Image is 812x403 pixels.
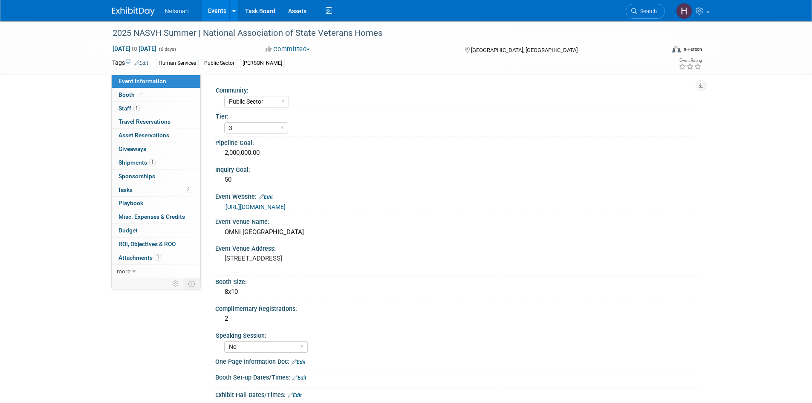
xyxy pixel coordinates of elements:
[225,203,286,210] a: [URL][DOMAIN_NAME]
[118,200,143,206] span: Playbook
[615,44,702,57] div: Event Format
[637,8,657,14] span: Search
[240,59,285,68] div: [PERSON_NAME]
[112,45,157,52] span: [DATE] [DATE]
[168,278,183,289] td: Personalize Event Tab Strip
[292,359,306,365] a: Edit
[118,173,155,180] span: Sponsorships
[112,197,200,210] a: Playbook
[215,302,700,313] div: Complimentary Registrations:
[110,26,652,41] div: 2025 NASVH Summer | National Association of State Veterans Homes
[112,142,200,156] a: Giveaways
[259,194,273,200] a: Edit
[216,110,696,121] div: Tier:
[679,58,702,63] div: Event Rating
[118,213,185,220] span: Misc. Expenses & Credits
[112,210,200,223] a: Misc. Expenses & Credits
[222,285,694,299] div: 8x10
[112,156,200,169] a: Shipments1
[118,78,166,84] span: Event Information
[112,265,200,278] a: more
[215,389,700,400] div: Exhibit Hall Dates/Times:
[118,118,170,125] span: Travel Reservations
[130,45,139,52] span: to
[471,47,578,53] span: [GEOGRAPHIC_DATA], [GEOGRAPHIC_DATA]
[112,58,148,68] td: Tags
[112,88,200,101] a: Booth
[222,173,694,186] div: 50
[158,46,176,52] span: (6 days)
[118,159,156,166] span: Shipments
[215,215,700,226] div: Event Venue Name:
[118,145,146,152] span: Giveaways
[112,75,200,88] a: Event Information
[112,7,155,16] img: ExhibitDay
[216,329,696,340] div: Speaking Session:
[202,59,237,68] div: Public Sector
[112,129,200,142] a: Asset Reservations
[112,170,200,183] a: Sponsorships
[222,226,694,239] div: OMNI [GEOGRAPHIC_DATA]
[216,84,696,95] div: Community:
[112,238,200,251] a: ROI, Objectives & ROO
[112,115,200,128] a: Travel Reservations
[183,278,200,289] td: Toggle Event Tabs
[149,159,156,165] span: 1
[112,183,200,197] a: Tasks
[118,241,176,247] span: ROI, Objectives & ROO
[222,146,694,159] div: 2,000,000.00
[215,136,700,147] div: Pipeline Goal:
[676,3,692,19] img: Hannah Norsworthy
[156,59,199,68] div: Human Services
[118,105,140,112] span: Staff
[215,242,700,253] div: Event Venue Address:
[112,251,200,264] a: Attachments1
[118,227,138,234] span: Budget
[626,4,665,19] a: Search
[118,132,169,139] span: Asset Reservations
[215,275,700,286] div: Booth Size:
[133,105,140,111] span: 1
[139,92,143,97] i: Booth reservation complete
[225,255,408,262] pre: [STREET_ADDRESS]
[117,268,130,275] span: more
[165,8,189,14] span: Netsmart
[222,312,694,325] div: 2
[155,254,161,261] span: 1
[292,375,306,381] a: Edit
[263,45,313,54] button: Committed
[215,355,700,366] div: One Page Information Doc:
[112,224,200,237] a: Budget
[112,102,200,115] a: Staff1
[118,91,144,98] span: Booth
[118,186,133,193] span: Tasks
[215,371,700,382] div: Booth Set-up Dates/Times:
[288,392,302,398] a: Edit
[682,46,702,52] div: In-Person
[134,60,148,66] a: Edit
[215,190,700,201] div: Event Website:
[118,254,161,261] span: Attachments
[672,46,681,52] img: Format-Inperson.png
[215,163,700,174] div: Inquiry Goal:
